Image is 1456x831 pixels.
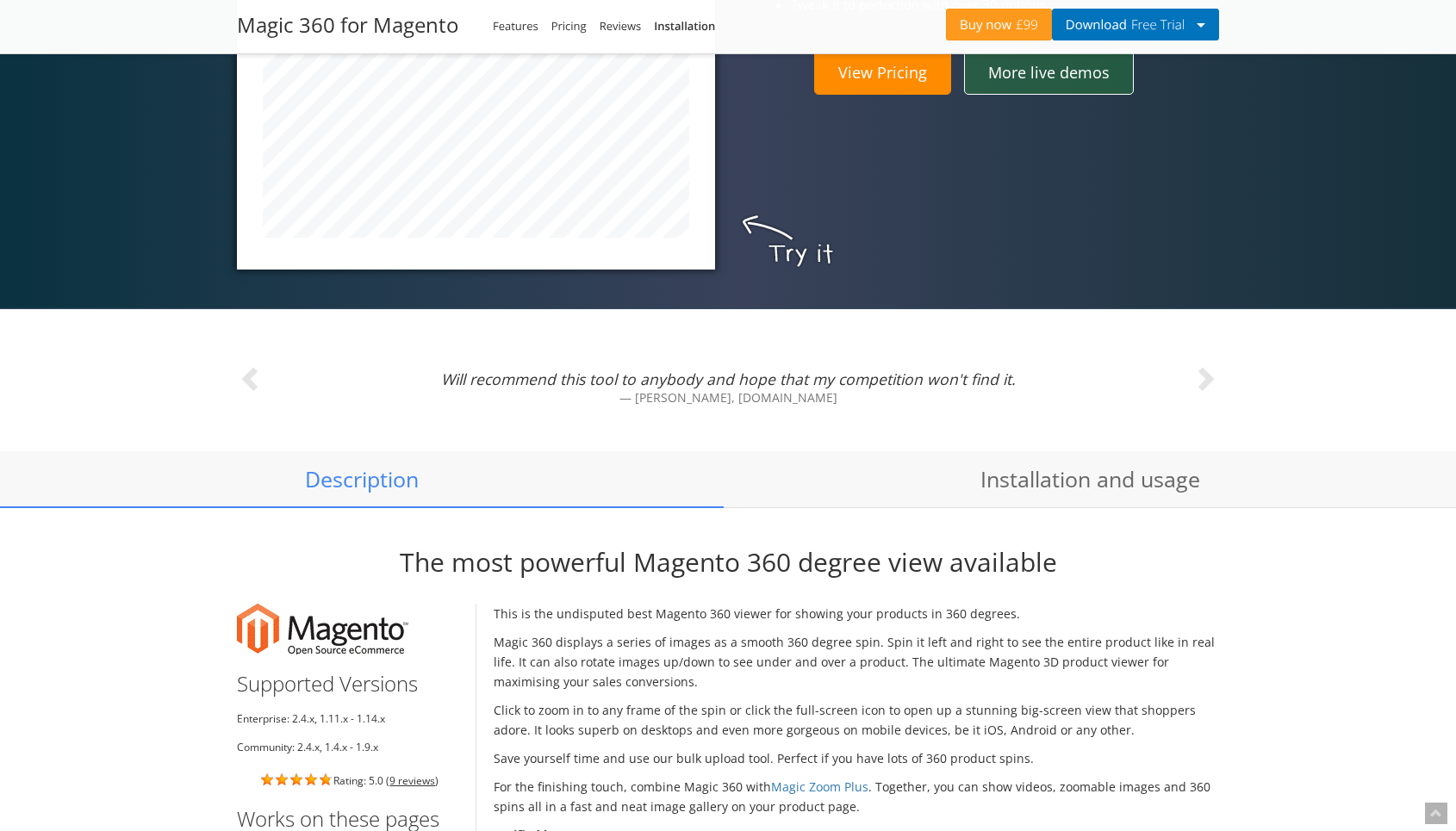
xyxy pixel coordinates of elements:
[600,18,642,34] a: Reviews
[389,773,435,788] a: 9 reviews
[237,808,463,830] h3: Works on these pages
[494,700,1220,740] p: Click to zoom in to any frame of the spin or click the full-screen icon to open up a stunning big...
[1127,18,1185,32] span: Free Trial
[1011,18,1038,32] span: £99
[494,748,1220,768] p: Save yourself time and use our bulk upload tool. Perfect if you have lots of 360 product spins.
[814,49,951,94] a: View Pricing
[441,369,1016,389] i: Will recommend this tool to anybody and hope that my competition won't find it.
[728,451,1452,508] a: Installation and usage
[237,673,463,695] h3: Supported Versions
[237,737,463,757] li: Community: 2.4.x, 1.4.x - 1.9.x
[237,709,463,729] li: Enterprise: 2.4.x, 1.11.x - 1.14.x
[494,604,1220,623] p: This is the undisputed best Magento 360 viewer for showing your products in 360 degrees.
[494,777,1220,816] p: For the finishing touch, combine Magic 360 with . Together, you can show videos, zoomable images ...
[551,18,587,34] a: Pricing
[494,632,1220,691] p: Magic 360 displays a series of images as a smooth 360 degree spin. Spin it left and right to see ...
[1052,9,1219,40] button: DownloadFree Trial
[771,778,868,795] a: Magic Zoom Plus
[946,9,1052,40] a: Buy now£99
[237,13,458,38] h2: Magic 360 for Magento
[964,49,1134,94] a: More live demos
[237,770,463,791] div: Rating: 5.0 ( )
[654,18,715,34] a: Installation
[422,389,1034,406] small: [PERSON_NAME], [DOMAIN_NAME]
[493,18,538,34] a: Features
[224,547,1232,578] h2: The most powerful Magento 360 degree view available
